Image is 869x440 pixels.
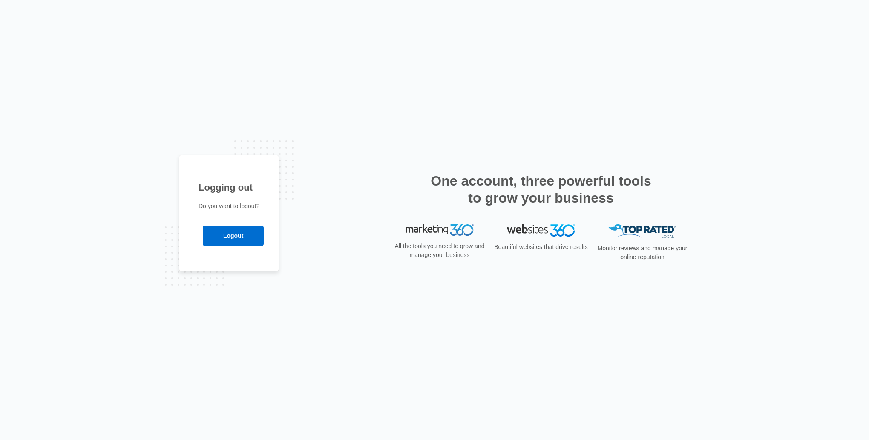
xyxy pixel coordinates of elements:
[406,224,474,236] img: Marketing 360
[428,172,654,206] h2: One account, three powerful tools to grow your business
[199,180,259,194] h1: Logging out
[493,243,589,251] p: Beautiful websites that drive results
[203,226,264,246] input: Logout
[608,224,676,238] img: Top Rated Local
[392,242,487,260] p: All the tools you need to grow and manage your business
[595,244,690,262] p: Monitor reviews and manage your online reputation
[507,224,575,237] img: Websites 360
[199,202,259,211] p: Do you want to logout?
